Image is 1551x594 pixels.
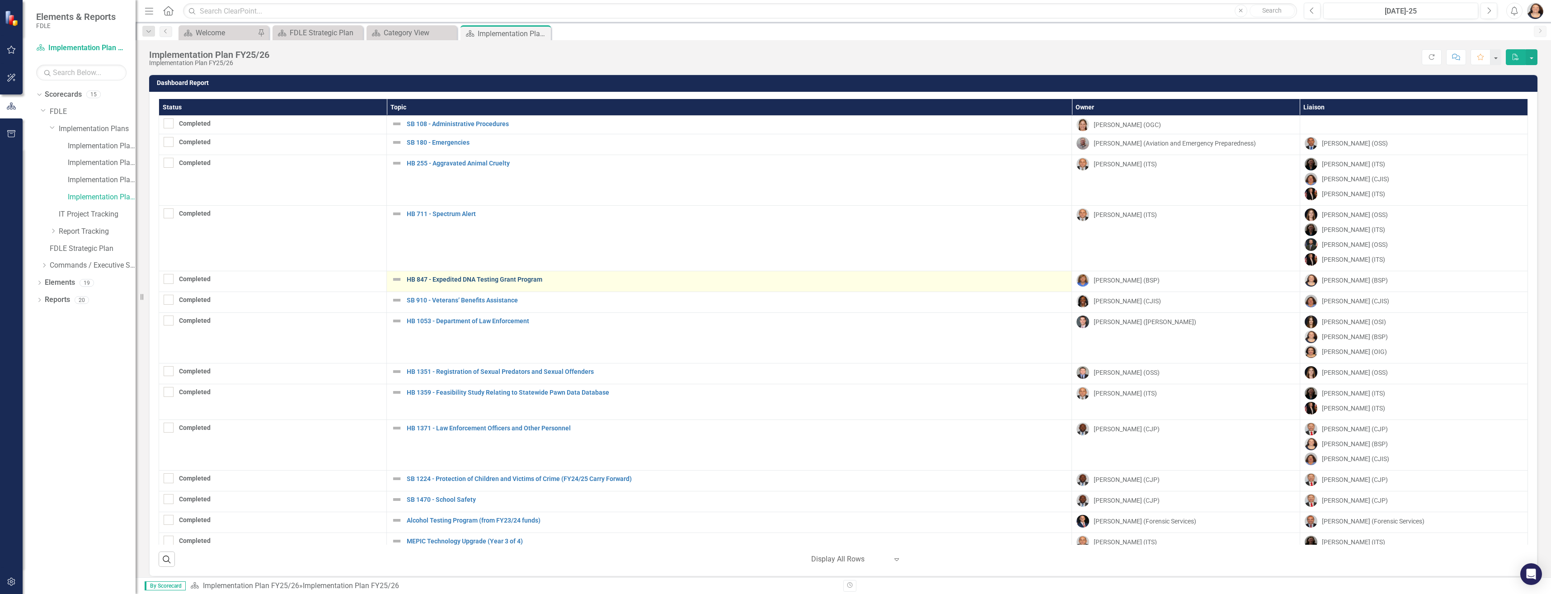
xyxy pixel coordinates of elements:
[407,517,1067,524] a: Alcohol Testing Program (from FY23/24 funds)
[1300,471,1527,491] td: Double-Click to Edit
[1322,317,1386,326] div: [PERSON_NAME] (OSI)
[1300,292,1527,313] td: Double-Click to Edit
[159,471,387,491] td: Double-Click to Edit
[1322,255,1385,264] div: [PERSON_NAME] (ITS)
[159,363,387,384] td: Double-Click to Edit
[1094,424,1160,434] div: [PERSON_NAME] (CJP)
[407,425,1067,432] a: HB 1371 - Law Enforcement Officers and Other Personnel
[1076,473,1089,486] img: Chad Brown
[5,10,20,26] img: ClearPoint Strategy
[86,91,101,99] div: 15
[391,536,402,547] img: Not Defined
[1305,453,1317,465] img: Rachel Truxell
[68,175,136,185] a: Implementation Plan FY24/25
[1322,332,1388,341] div: [PERSON_NAME] (BSP)
[1300,384,1527,420] td: Double-Click to Edit
[387,533,1072,569] td: Double-Click to Edit Right Click for Context Menu
[1072,116,1300,134] td: Double-Click to Edit
[391,158,402,169] img: Not Defined
[391,118,402,129] img: Not Defined
[1076,295,1089,307] img: Lucy Saunders
[1322,368,1388,377] div: [PERSON_NAME] (OSS)
[387,155,1072,206] td: Double-Click to Edit Right Click for Context Menu
[387,363,1072,384] td: Double-Click to Edit Right Click for Context Menu
[1305,438,1317,450] img: Elizabeth Martin
[384,27,455,38] div: Category View
[1076,536,1089,548] img: Joey Hornsby
[159,420,387,471] td: Double-Click to Edit
[1094,317,1196,326] div: [PERSON_NAME] ([PERSON_NAME])
[1094,368,1160,377] div: [PERSON_NAME] (OSS)
[391,316,402,326] img: Not Defined
[1076,423,1089,435] img: Chad Brown
[1305,387,1317,400] img: Nicole Howard
[1300,116,1527,134] td: Double-Click to Edit
[159,512,387,533] td: Double-Click to Edit
[1305,366,1317,379] img: Heather Faulkner
[1072,363,1300,384] td: Double-Click to Edit
[1076,158,1089,170] img: Joey Hornsby
[145,581,186,590] span: By Scorecard
[1072,512,1300,533] td: Double-Click to Edit
[1076,366,1089,379] img: Jeffrey Watson
[1305,158,1317,170] img: Nicole Howard
[1322,496,1388,505] div: [PERSON_NAME] (CJP)
[1094,160,1157,169] div: [PERSON_NAME] (ITS)
[407,139,1067,146] a: SB 180 - Emergencies
[80,279,94,287] div: 19
[159,206,387,271] td: Double-Click to Edit
[159,292,387,313] td: Double-Click to Edit
[391,494,402,505] img: Not Defined
[75,296,89,304] div: 20
[391,423,402,434] img: Not Defined
[45,90,82,100] a: Scorecards
[387,512,1072,533] td: Double-Click to Edit Right Click for Context Menu
[387,292,1072,313] td: Double-Click to Edit Right Click for Context Menu
[1072,384,1300,420] td: Double-Click to Edit
[1322,424,1388,434] div: [PERSON_NAME] (CJP)
[36,43,127,53] a: Implementation Plan FY25/26
[1300,313,1527,363] td: Double-Click to Edit
[1322,537,1385,547] div: [PERSON_NAME] (ITS)
[387,206,1072,271] td: Double-Click to Edit Right Click for Context Menu
[1322,475,1388,484] div: [PERSON_NAME] (CJP)
[1094,517,1196,526] div: [PERSON_NAME] (Forensic Services)
[1305,137,1317,150] img: Andrew Shedlock
[1094,475,1160,484] div: [PERSON_NAME] (CJP)
[1072,313,1300,363] td: Double-Click to Edit
[1076,494,1089,507] img: Chad Brown
[1076,387,1089,400] img: Joey Hornsby
[68,192,136,203] a: Implementation Plan FY25/26
[391,473,402,484] img: Not Defined
[1072,491,1300,512] td: Double-Click to Edit
[407,538,1067,545] a: MEPIC Technology Upgrade (Year 3 of 4)
[1322,454,1389,463] div: [PERSON_NAME] (CJIS)
[1322,174,1389,184] div: [PERSON_NAME] (CJIS)
[1094,139,1256,148] div: [PERSON_NAME] (Aviation and Emergency Preparedness)
[1305,345,1317,358] img: Nancy Verhine
[478,28,549,39] div: Implementation Plan FY25/26
[1527,3,1543,19] img: Elizabeth Martin
[45,278,75,288] a: Elements
[387,271,1072,292] td: Double-Click to Edit Right Click for Context Menu
[149,60,269,66] div: Implementation Plan FY25/26
[1322,160,1385,169] div: [PERSON_NAME] (ITS)
[50,244,136,254] a: FDLE Strategic Plan
[407,389,1067,396] a: HB 1359 - Feasibility Study Relating to Statewide Pawn Data Database
[407,297,1067,304] a: SB 910 - Veterans’ Benefits Assistance
[1305,515,1317,528] img: Chris Carney
[1322,225,1385,234] div: [PERSON_NAME] (ITS)
[203,581,299,590] a: Implementation Plan FY25/26
[1305,494,1317,507] img: Brett Kirkland
[1323,3,1478,19] button: [DATE]-25
[1072,533,1300,569] td: Double-Click to Edit
[407,476,1067,482] a: SB 1224 - Protection of Children and Victims of Crime (FY24/25 Carry Forward)
[159,116,387,134] td: Double-Click to Edit
[407,211,1067,217] a: HB 711 - Spectrum Alert
[1322,276,1388,285] div: [PERSON_NAME] (BSP)
[1072,420,1300,471] td: Double-Click to Edit
[68,141,136,151] a: Implementation Plan FY22/23
[1322,517,1424,526] div: [PERSON_NAME] (Forensic Services)
[159,271,387,292] td: Double-Click to Edit
[1076,316,1089,328] img: Will Grissom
